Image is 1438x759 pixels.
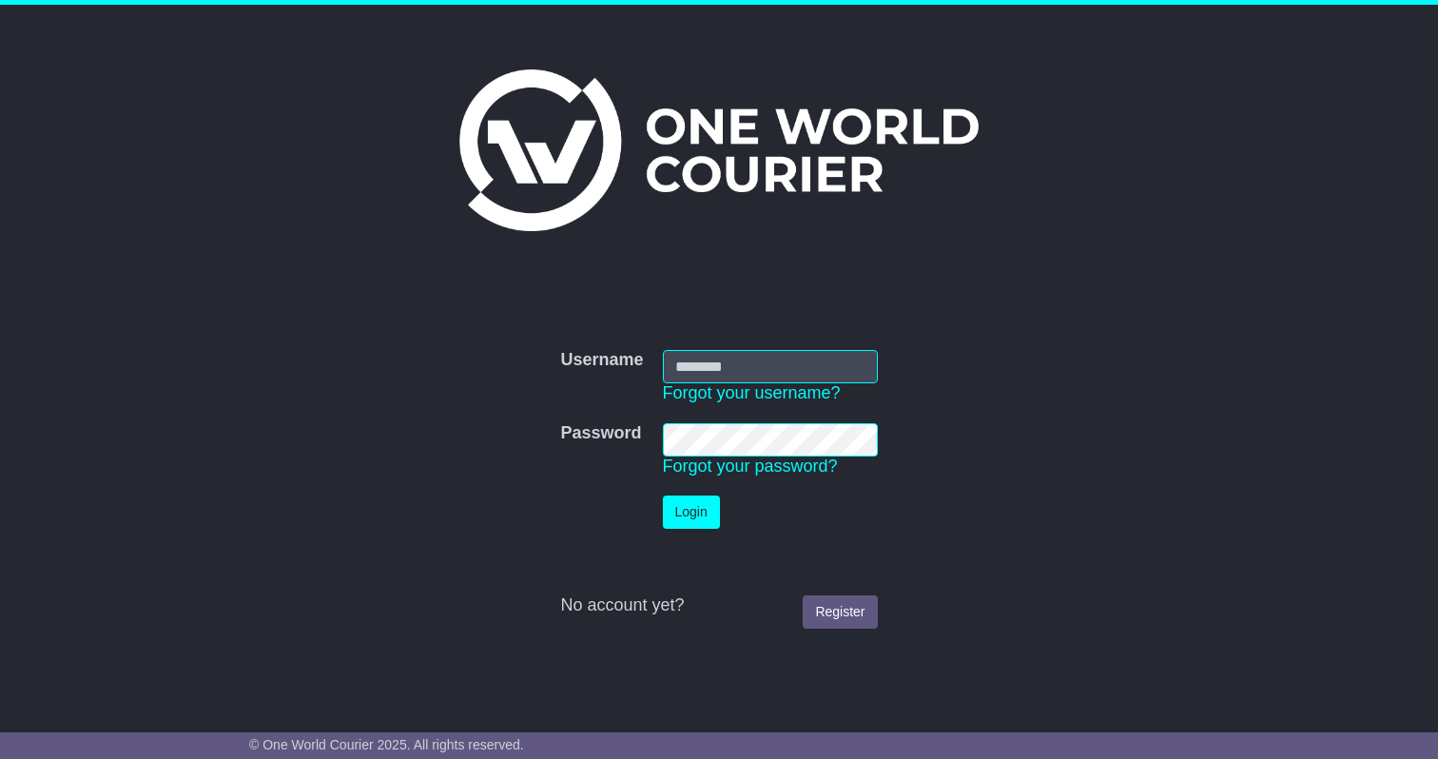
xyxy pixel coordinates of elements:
[560,350,643,371] label: Username
[249,737,524,752] span: © One World Courier 2025. All rights reserved.
[663,496,720,529] button: Login
[803,595,877,629] a: Register
[560,595,877,616] div: No account yet?
[663,383,841,402] a: Forgot your username?
[560,423,641,444] label: Password
[663,457,838,476] a: Forgot your password?
[459,69,979,231] img: One World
